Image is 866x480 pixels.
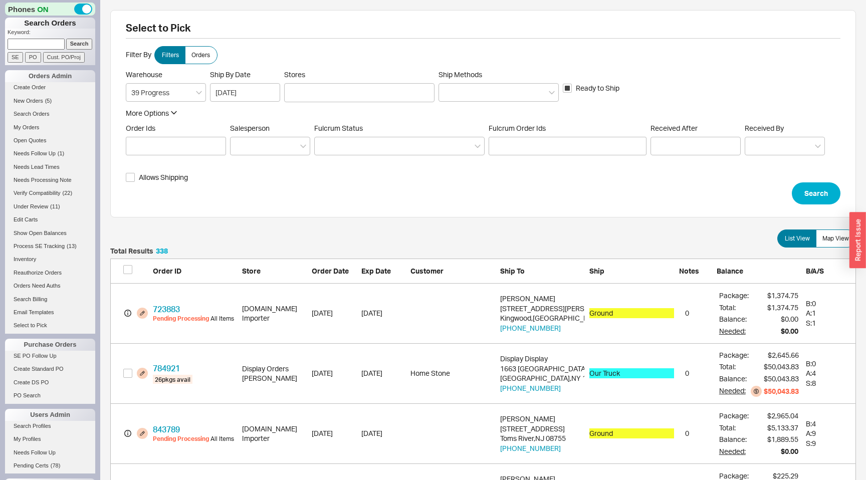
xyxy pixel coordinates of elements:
[361,267,391,275] span: Exp Date
[719,291,749,301] div: Package:
[126,173,135,182] input: Allows Shipping
[589,368,674,378] div: Our Truck
[5,320,95,331] a: Select to Pick
[500,267,525,275] span: Ship To
[500,383,561,393] button: [PHONE_NUMBER]
[156,247,168,255] span: 338
[5,148,95,159] a: Needs Follow Up(1)
[14,462,49,468] span: Pending Certs
[5,390,95,401] a: PO Search
[14,243,65,249] span: Process SE Tracking
[719,386,749,397] div: Needed:
[806,428,850,438] div: A: 9
[63,190,73,196] span: ( 22 )
[5,96,95,106] a: New Orders(5)
[58,150,64,156] span: ( 1 )
[153,375,192,384] span: 26 pkgs avail
[5,339,95,351] div: Purchase Orders
[314,124,363,132] span: Fulcrum Status
[651,124,741,133] span: Received After
[210,70,280,79] span: Ship By Date
[719,362,749,372] div: Total:
[806,438,850,448] div: S: 9
[5,18,95,29] h1: Search Orders
[806,308,850,318] div: A: 1
[242,373,307,383] div: [PERSON_NAME]
[67,243,77,249] span: ( 13 )
[410,368,495,378] div: Home Stone
[500,414,585,453] div: [STREET_ADDRESS] Toms River , NJ 08755
[312,428,356,438] div: 1/2/25
[576,83,619,93] span: Ready to Ship
[792,182,840,204] button: Search
[745,124,784,132] span: Received By
[5,294,95,305] a: Search Billing
[764,362,799,372] div: $50,043.83
[764,374,799,384] div: $50,043.83
[242,364,307,374] div: Display Orders
[5,201,95,212] a: Under Review(11)
[5,214,95,225] a: Edit Carts
[110,248,168,255] h5: Total Results
[410,267,444,275] span: Customer
[5,351,95,361] a: SE PO Follow Up
[5,460,95,471] a: Pending Certs(78)
[767,434,798,444] div: $1,889.55
[806,318,850,328] div: S: 1
[5,175,95,185] a: Needs Processing Note
[25,52,41,63] input: PO
[126,108,169,118] div: More Options
[242,313,307,323] div: Importer
[781,326,798,336] div: $0.00
[126,50,151,59] span: Filter By
[361,308,406,318] div: 1/1/00
[822,234,849,243] span: Map View
[719,411,749,421] div: Package:
[781,446,798,456] div: $0.00
[5,122,95,133] a: My Orders
[242,267,261,275] span: Store
[126,108,177,118] button: More Options
[320,140,327,152] input: Fulcrum Status
[126,124,226,133] span: Order Ids
[5,241,95,252] a: Process SE Tracking(13)
[767,291,798,301] div: $1,374.75
[139,172,188,182] span: Allows Shipping
[129,138,135,152] input: Order Ids
[444,87,451,98] input: Ship Methods
[5,188,95,198] a: Verify Compatibility(22)
[5,82,95,93] a: Create Order
[230,124,270,132] span: Salesperson
[806,359,850,369] div: B: 0
[5,421,95,431] a: Search Profiles
[5,70,95,82] div: Orders Admin
[5,409,95,421] div: Users Admin
[153,315,209,322] span: Pending Processing
[14,190,61,196] span: Verify Compatibility
[153,435,209,442] span: Pending Processing
[806,267,824,275] span: B/A/S
[806,368,850,378] div: A: 4
[439,70,482,79] span: Ship Methods
[5,109,95,119] a: Search Orders
[45,98,52,104] span: ( 5 )
[5,3,95,16] div: Phones
[242,304,307,314] div: [DOMAIN_NAME]
[51,462,61,468] span: ( 78 )
[767,411,798,421] div: $2,965.04
[804,187,828,199] span: Search
[153,363,180,373] a: 784921
[14,98,43,104] span: New Orders
[717,267,743,275] span: Balance
[719,374,749,384] div: Balance:
[500,354,585,364] div: Display Display
[14,203,48,209] span: Under Review
[5,135,95,146] a: Open Quotes
[5,268,95,278] a: Reauthorize Orders
[5,228,95,238] a: Show Open Balances
[153,424,180,434] a: 843789
[43,52,85,63] input: Cust. PO/Proj
[589,267,604,275] span: Ship
[500,323,561,333] button: [PHONE_NUMBER]
[785,234,810,243] span: List View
